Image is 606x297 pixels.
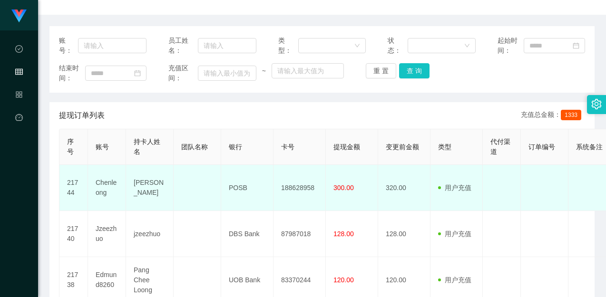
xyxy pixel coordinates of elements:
input: 请输入最小值为 [198,66,256,81]
td: 188628958 [274,165,326,211]
span: 持卡人姓名 [134,138,160,155]
span: 用户充值 [438,276,471,284]
span: 1333 [561,110,581,120]
td: 128.00 [378,211,430,257]
i: 图标: calendar [573,42,579,49]
span: 数据中心 [15,46,23,130]
td: Jzeezhuo [88,211,126,257]
span: 银行 [229,143,242,151]
span: 300.00 [333,184,354,192]
span: 提现订单列表 [59,110,105,121]
span: 提现金额 [333,143,360,151]
button: 重 置 [366,63,396,78]
span: 员工姓名： [168,36,198,56]
input: 请输入 [78,38,147,53]
i: 图标: setting [591,99,602,109]
span: 产品管理 [15,91,23,176]
i: 图标: down [464,43,470,49]
span: 类型： [278,36,298,56]
td: jzeezhuo [126,211,174,257]
span: 账号 [96,143,109,151]
img: logo.9652507e.png [11,10,27,23]
input: 请输入最大值为 [272,63,344,78]
span: 订单编号 [528,143,555,151]
span: 128.00 [333,230,354,238]
i: 图标: calendar [134,70,141,77]
span: 结束时间： [59,63,85,83]
td: Chenleong [88,165,126,211]
span: 变更前金额 [386,143,419,151]
td: [PERSON_NAME] [126,165,174,211]
td: 320.00 [378,165,430,211]
span: 序号 [67,138,74,155]
span: 用户充值 [438,184,471,192]
i: 图标: table [15,64,23,83]
span: 代付渠道 [490,138,510,155]
span: 状态： [388,36,408,56]
td: 21744 [59,165,88,211]
i: 图标: check-circle-o [15,41,23,60]
span: 会员管理 [15,68,23,153]
span: 团队名称 [181,143,208,151]
input: 请输入 [198,38,256,53]
span: 卡号 [281,143,294,151]
span: 账号： [59,36,78,56]
a: 图标: dashboard平台首页 [15,108,23,204]
span: 起始时间： [498,36,524,56]
td: POSB [221,165,274,211]
span: ~ [256,66,272,76]
td: DBS Bank [221,211,274,257]
button: 查 询 [399,63,430,78]
span: 120.00 [333,276,354,284]
span: 用户充值 [438,230,471,238]
td: 21740 [59,211,88,257]
i: 图标: down [354,43,360,49]
span: 类型 [438,143,451,151]
span: 充值区间： [168,63,198,83]
td: 87987018 [274,211,326,257]
span: 系统备注 [576,143,603,151]
div: 充值总金额： [521,110,585,121]
i: 图标: appstore-o [15,86,23,105]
